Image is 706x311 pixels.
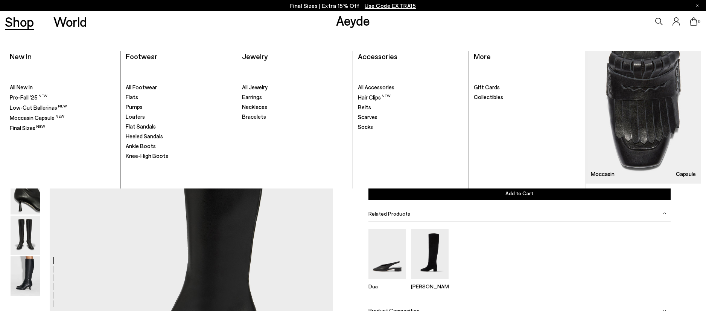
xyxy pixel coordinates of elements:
[697,20,701,24] span: 0
[358,104,464,111] a: Belts
[10,94,47,101] span: Pre-Fall '25
[505,190,533,196] span: Add to Cart
[365,2,416,9] span: Navigate to /collections/ss25-final-sizes
[358,94,391,101] span: Hair Clips
[126,93,138,100] span: Flats
[663,211,666,215] img: svg%3E
[358,93,464,101] a: Hair Clips
[10,124,116,132] a: Final Sizes
[10,52,32,61] a: New In
[126,133,231,140] a: Heeled Sandals
[126,103,143,110] span: Pumps
[126,152,168,159] span: Knee-High Boots
[10,104,67,111] span: Low-Cut Ballerinas
[411,283,449,290] p: [PERSON_NAME]
[368,186,671,200] button: Add to Cart
[336,12,370,28] a: Aeyde
[690,17,697,26] a: 0
[358,52,397,61] a: Accessories
[126,123,156,130] span: Flat Sandals
[126,142,156,149] span: Ankle Boots
[126,133,163,139] span: Heeled Sandals
[10,84,33,90] span: All New In
[53,15,87,28] a: World
[126,123,231,130] a: Flat Sandals
[242,93,262,100] span: Earrings
[10,84,116,91] a: All New In
[358,123,464,131] a: Socks
[242,52,268,61] a: Jewelry
[676,171,696,177] h3: Capsule
[126,142,231,150] a: Ankle Boots
[242,103,267,110] span: Necklaces
[126,113,231,121] a: Loafers
[474,52,491,61] a: More
[474,93,580,101] a: Collectibles
[126,93,231,101] a: Flats
[368,229,406,279] img: Dua Slingback Flats
[591,171,615,177] h3: Moccasin
[10,114,116,122] a: Moccasin Capsule
[411,274,449,290] a: Willa Suede Over-Knee Boots [PERSON_NAME]
[242,84,348,91] a: All Jewelry
[242,113,348,121] a: Bracelets
[586,51,701,184] img: Mobile_e6eede4d-78b8-4bd1-ae2a-4197e375e133_900x.jpg
[126,52,157,61] a: Footwear
[10,114,64,121] span: Moccasin Capsule
[242,103,348,111] a: Necklaces
[474,93,503,100] span: Collectibles
[126,84,231,91] a: All Footwear
[358,84,464,91] a: All Accessories
[358,84,394,90] span: All Accessories
[126,103,231,111] a: Pumps
[411,229,449,279] img: Willa Suede Over-Knee Boots
[5,15,34,28] a: Shop
[11,175,40,214] img: Catherine High Sock Boots - Image 4
[474,84,580,91] a: Gift Cards
[474,84,500,90] span: Gift Cards
[242,113,266,120] span: Bracelets
[586,51,701,184] a: Moccasin Capsule
[358,113,464,121] a: Scarves
[368,283,406,290] p: Dua
[358,104,371,110] span: Belts
[126,84,157,90] span: All Footwear
[290,1,416,11] p: Final Sizes | Extra 15% Off
[368,274,406,290] a: Dua Slingback Flats Dua
[358,113,377,120] span: Scarves
[10,104,116,112] a: Low-Cut Ballerinas
[358,123,373,130] span: Socks
[11,256,40,296] img: Catherine High Sock Boots - Image 6
[126,152,231,160] a: Knee-High Boots
[368,210,410,217] span: Related Products
[10,93,116,101] a: Pre-Fall '25
[10,124,45,131] span: Final Sizes
[11,216,40,255] img: Catherine High Sock Boots - Image 5
[126,113,145,120] span: Loafers
[242,93,348,101] a: Earrings
[242,84,268,90] span: All Jewelry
